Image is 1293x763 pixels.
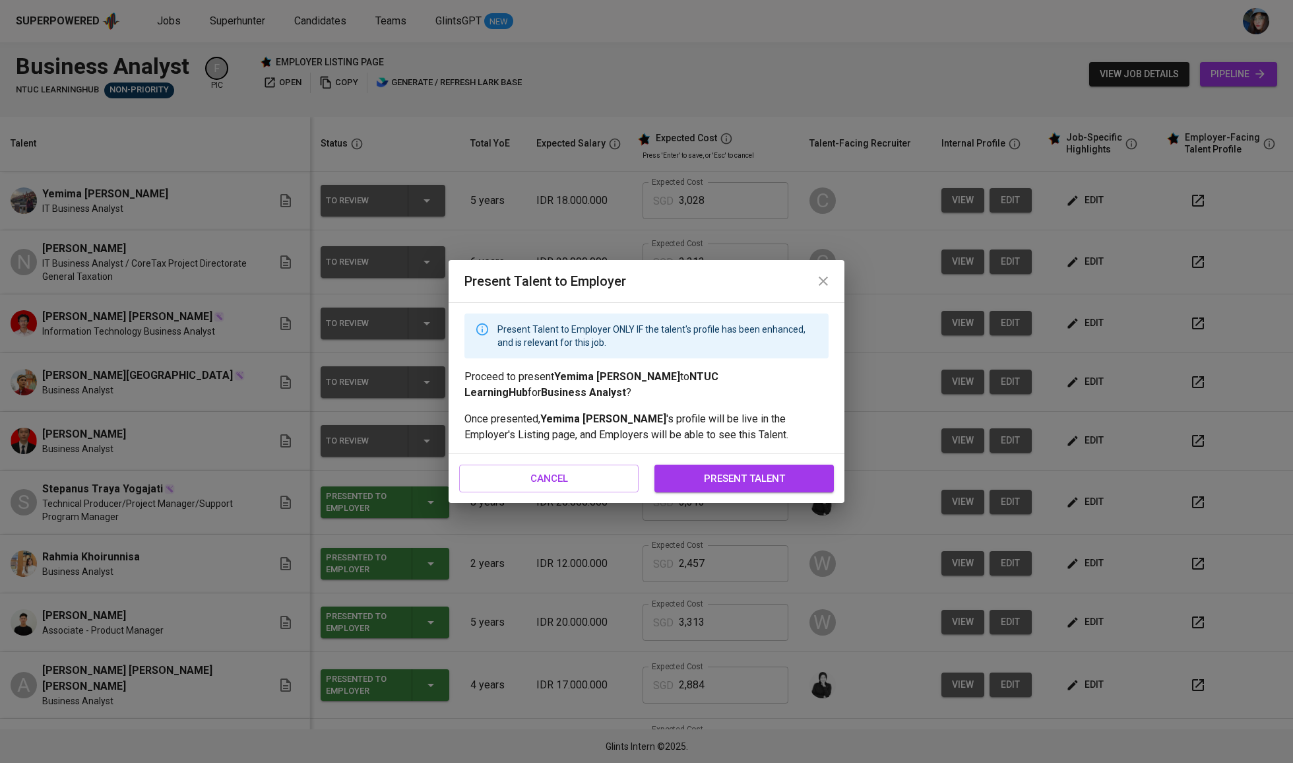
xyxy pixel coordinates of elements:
button: cancel [459,465,639,492]
strong: Business Analyst [541,386,626,399]
button: present talent [654,465,834,492]
button: close [807,265,839,297]
span: cancel [474,470,624,487]
div: Present Talent to Employer ONLY IF the talent's profile has been enhanced, and is relevant for th... [497,317,818,354]
strong: NTUC LearningHub [464,370,718,399]
strong: Yemima [PERSON_NAME] [540,413,666,425]
p: Once presented, 's profile will be live in the Employer's Listing page, and Employers will be abl... [464,411,829,443]
p: Proceed to present to for ? [464,369,829,401]
strong: Yemima [PERSON_NAME] [554,370,680,383]
h6: Present Talent to Employer [464,271,829,292]
span: present talent [669,470,819,487]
